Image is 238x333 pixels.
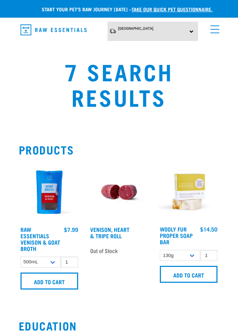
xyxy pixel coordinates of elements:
a: Raw Essentials Venison & Goat Broth [21,228,60,250]
input: 1 [201,250,218,261]
a: Wooly Fur Proper Soap Bar [160,227,193,243]
div: $14.50 [200,226,217,232]
a: take our quick pet questionnaire. [132,8,213,10]
img: Raw Essentials Venison Heart & Tripe Hypoallergenic Raw Pet Food Bulk Roll Unwrapped [88,162,150,223]
img: Raw Essentials Logo [21,24,87,35]
a: Venison, Heart & Tripe Roll [90,228,129,237]
span: [GEOGRAPHIC_DATA] [118,27,153,30]
input: 1 [61,257,78,268]
span: Out of Stock [90,245,118,256]
img: Oodle soap [158,162,219,222]
a: menu [207,21,220,34]
img: Raw Essentials Venison Goat Novel Protein Hypoallergenic Bone Broth Cats & Dogs [19,162,80,223]
h1: 7 Search Results [19,58,220,109]
input: Add to cart [21,273,78,290]
h2: Education [19,319,220,332]
div: $7.99 [64,226,78,233]
input: Add to cart [160,266,217,283]
img: van-moving.png [109,28,116,34]
h2: Products [19,143,220,156]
